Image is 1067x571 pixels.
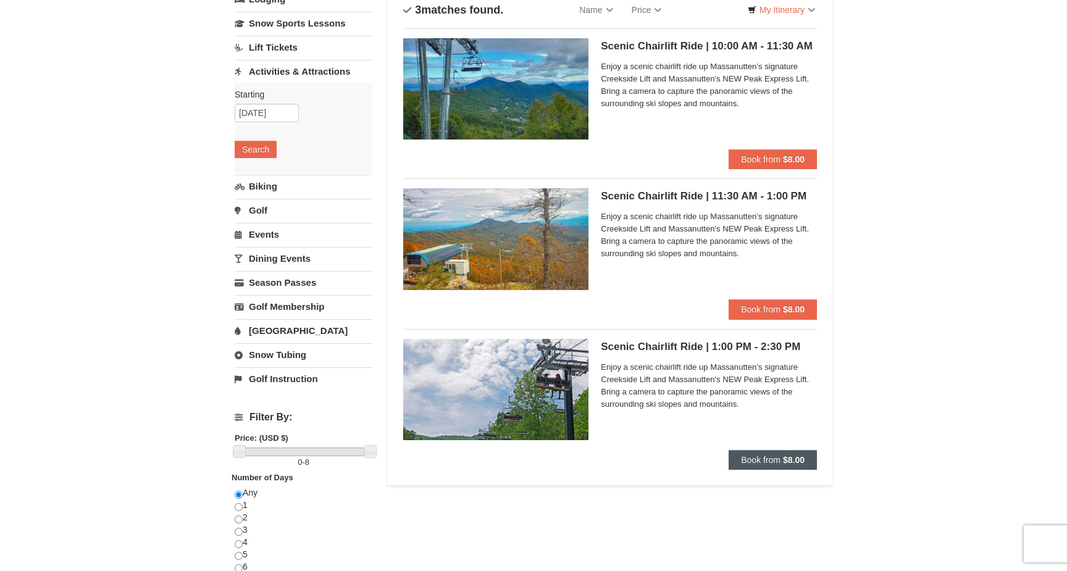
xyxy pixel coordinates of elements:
a: Dining Events [235,247,372,270]
button: Book from $8.00 [729,450,817,470]
span: Book from [741,455,780,465]
span: 0 [298,457,302,467]
span: 8 [305,457,309,467]
span: Enjoy a scenic chairlift ride up Massanutten’s signature Creekside Lift and Massanutten's NEW Pea... [601,361,817,411]
img: 24896431-13-a88f1aaf.jpg [403,188,588,290]
h5: Scenic Chairlift Ride | 1:00 PM - 2:30 PM [601,341,817,353]
a: Activities & Attractions [235,60,372,83]
a: Season Passes [235,271,372,294]
a: Biking [235,175,372,198]
button: Book from $8.00 [729,149,817,169]
a: Golf [235,199,372,222]
h5: Scenic Chairlift Ride | 10:00 AM - 11:30 AM [601,40,817,52]
a: Snow Sports Lessons [235,12,372,35]
img: 24896431-1-a2e2611b.jpg [403,38,588,140]
strong: $8.00 [783,154,805,164]
a: My Itinerary [740,1,823,19]
a: Snow Tubing [235,343,372,366]
a: Golf Instruction [235,367,372,390]
span: 3 [415,4,421,16]
span: Enjoy a scenic chairlift ride up Massanutten’s signature Creekside Lift and Massanutten's NEW Pea... [601,210,817,260]
strong: $8.00 [783,304,805,314]
h5: Scenic Chairlift Ride | 11:30 AM - 1:00 PM [601,190,817,202]
button: Book from $8.00 [729,299,817,319]
a: Lift Tickets [235,36,372,59]
strong: Number of Days [232,473,293,482]
button: Search [235,141,277,158]
label: Starting [235,88,363,101]
img: 24896431-9-664d1467.jpg [403,339,588,440]
a: Events [235,223,372,246]
span: Book from [741,304,780,314]
a: [GEOGRAPHIC_DATA] [235,319,372,342]
strong: Price: (USD $) [235,433,288,443]
h4: Filter By: [235,412,372,423]
label: - [235,456,372,469]
strong: $8.00 [783,455,805,465]
span: Book from [741,154,780,164]
a: Golf Membership [235,295,372,318]
h4: matches found. [403,4,503,16]
span: Enjoy a scenic chairlift ride up Massanutten’s signature Creekside Lift and Massanutten's NEW Pea... [601,60,817,110]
